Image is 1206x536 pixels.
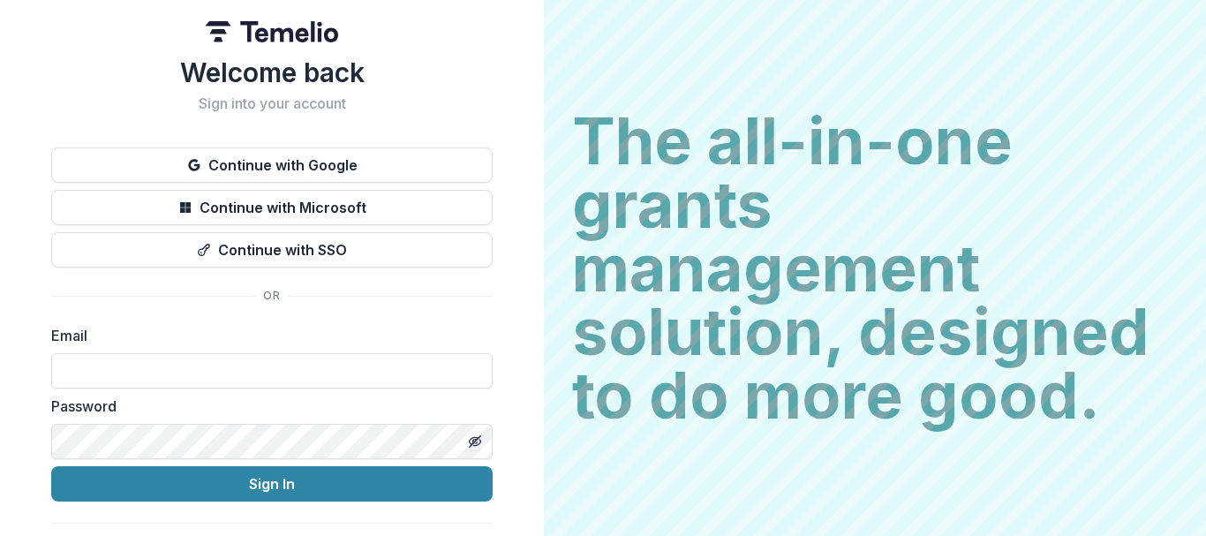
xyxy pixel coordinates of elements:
[51,325,482,346] label: Email
[51,190,493,225] button: Continue with Microsoft
[51,466,493,502] button: Sign In
[51,57,493,88] h1: Welcome back
[206,21,338,42] img: Temelio
[51,396,482,417] label: Password
[51,232,493,268] button: Continue with SSO
[461,427,489,456] button: Toggle password visibility
[51,147,493,183] button: Continue with Google
[51,95,493,112] h2: Sign into your account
